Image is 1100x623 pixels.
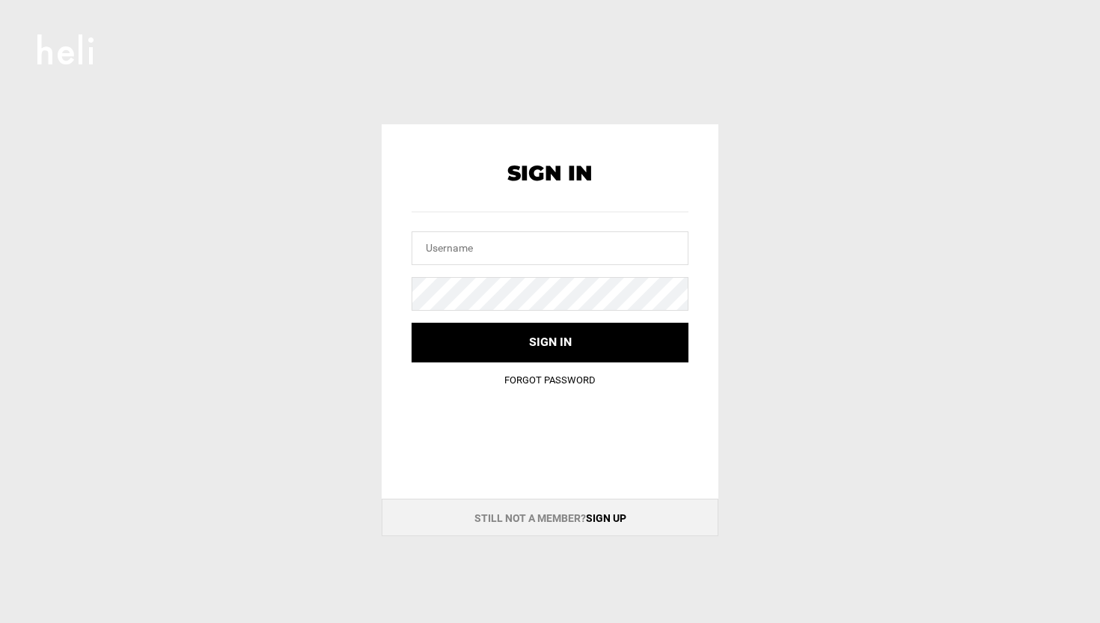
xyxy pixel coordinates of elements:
[382,499,718,536] div: Still not a member?
[412,231,688,265] input: Username
[412,162,688,185] h2: Sign In
[412,323,688,362] button: Sign in
[586,512,626,524] a: Sign up
[504,374,596,386] a: Forgot Password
